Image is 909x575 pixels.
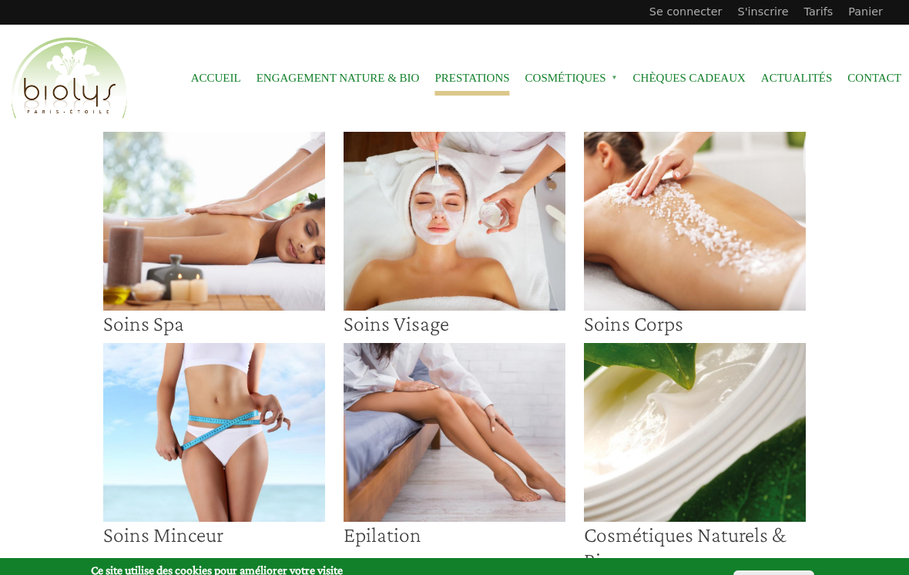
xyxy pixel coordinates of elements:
h3: Soins Corps [584,311,806,336]
a: Contact [847,61,901,96]
a: Chèques cadeaux [633,61,746,96]
h3: Soins Spa [103,311,325,336]
img: Accueil [8,35,131,123]
img: Cosmétiques Naturels & Bio [584,343,806,522]
a: Actualités [761,61,833,96]
a: Engagement Nature & Bio [257,61,420,96]
span: » [612,75,618,81]
img: Soins Corps [584,132,806,311]
a: Accueil [191,61,241,96]
h3: Soins Visage [344,311,565,336]
img: soins spa institut biolys paris [103,132,325,311]
img: Epilation [344,343,565,522]
h3: Epilation [344,522,565,547]
h3: Soins Minceur [103,522,325,547]
span: Cosmétiques [525,61,618,96]
h3: Cosmétiques Naturels & Bio [584,522,806,573]
img: Soins visage institut biolys paris [344,132,565,311]
a: Prestations [434,61,509,96]
img: Soins Minceur [103,343,325,522]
